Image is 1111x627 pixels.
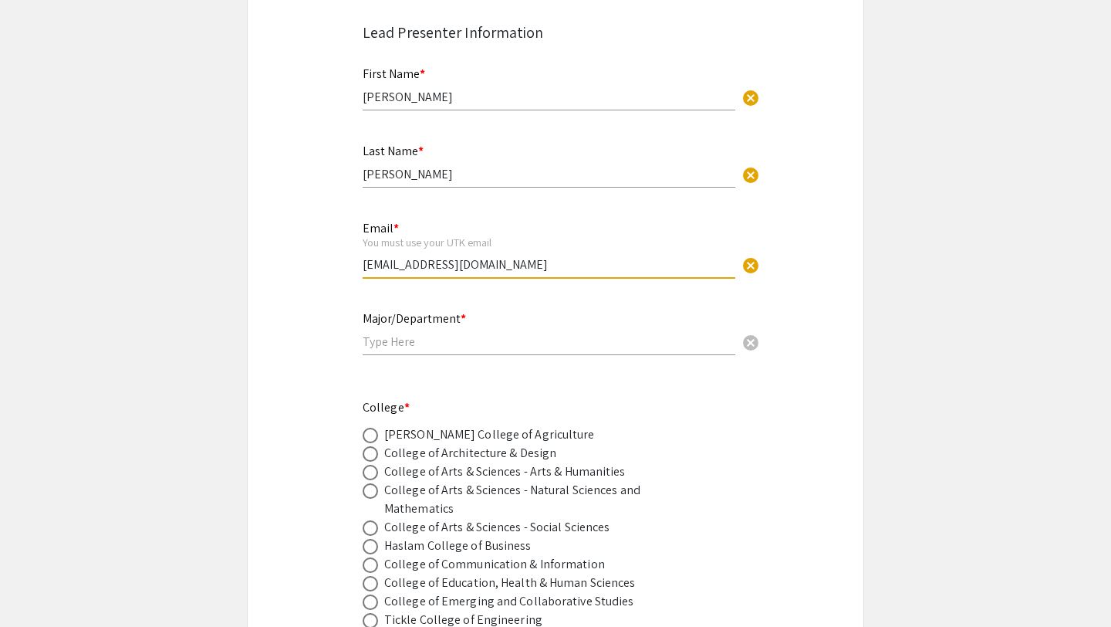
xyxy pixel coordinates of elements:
[363,236,735,249] div: You must use your UTK email
[384,481,654,518] div: College of Arts & Sciences - Natural Sciences and Mathematics
[741,256,760,275] span: cancel
[384,518,610,537] div: College of Arts & Sciences - Social Sciences
[384,574,636,592] div: College of Education, Health & Human Sciences
[384,537,532,555] div: Haslam College of Business
[363,220,399,236] mat-label: Email
[735,81,766,112] button: Clear
[741,334,760,352] span: cancel
[363,66,425,82] mat-label: First Name
[384,463,626,481] div: College of Arts & Sciences - Arts & Humanities
[384,425,595,444] div: [PERSON_NAME] College of Agriculture
[741,89,760,107] span: cancel
[384,592,634,611] div: College of Emerging and Collaborative Studies
[384,555,605,574] div: College of Communication & Information
[363,166,735,182] input: Type Here
[363,334,735,350] input: Type Here
[735,158,766,189] button: Clear
[384,444,556,463] div: College of Architecture & Design
[363,399,410,415] mat-label: College
[12,558,66,615] iframe: Chat
[363,256,735,273] input: Type Here
[363,143,424,159] mat-label: Last Name
[735,249,766,280] button: Clear
[363,89,735,105] input: Type Here
[741,166,760,185] span: cancel
[735,326,766,357] button: Clear
[363,21,748,44] div: Lead Presenter Information
[363,310,466,327] mat-label: Major/Department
